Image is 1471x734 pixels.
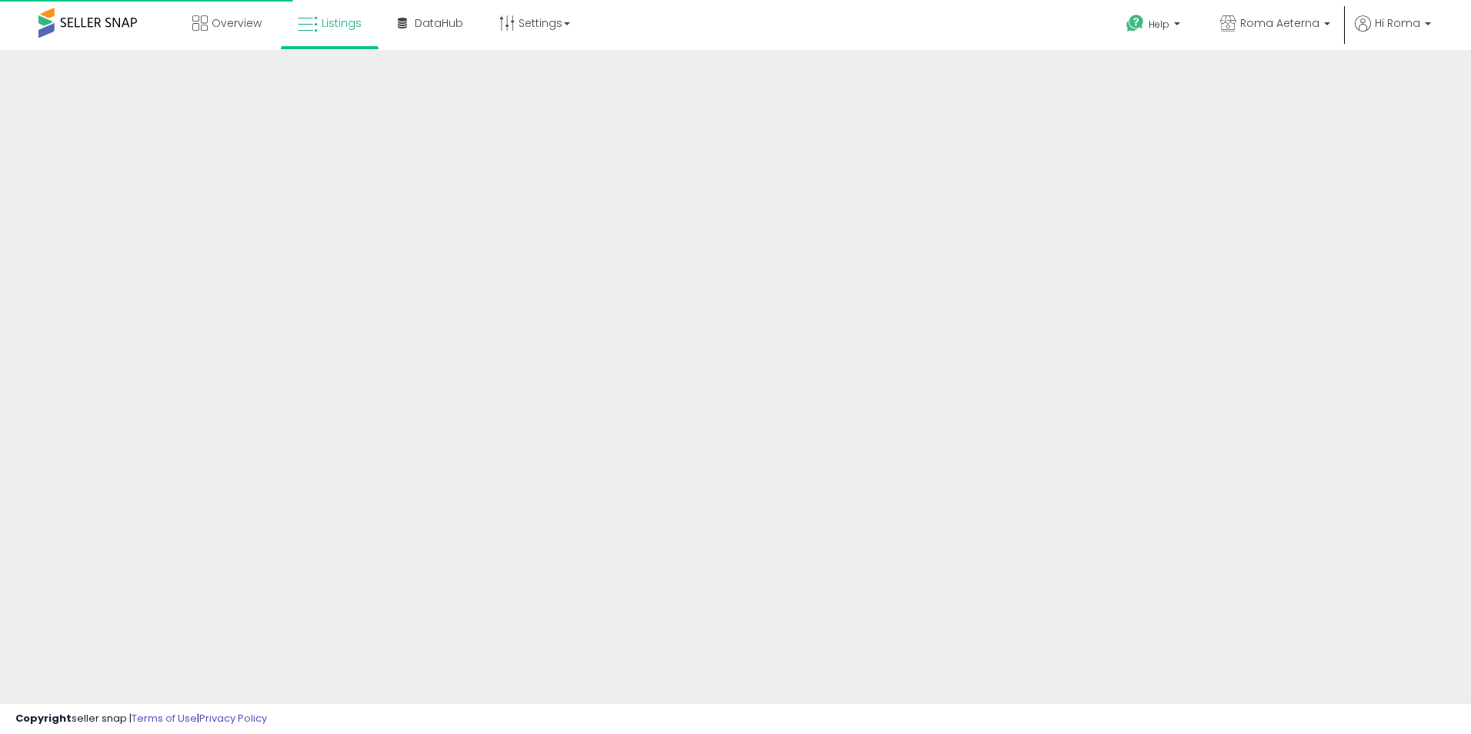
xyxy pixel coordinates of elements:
[1355,15,1431,50] a: Hi Roma
[1149,18,1169,31] span: Help
[322,15,362,31] span: Listings
[212,15,262,31] span: Overview
[1126,14,1145,33] i: Get Help
[415,15,463,31] span: DataHub
[1114,2,1196,50] a: Help
[1240,15,1319,31] span: Roma Aeterna
[1375,15,1420,31] span: Hi Roma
